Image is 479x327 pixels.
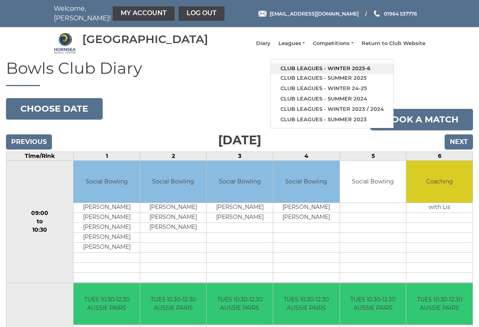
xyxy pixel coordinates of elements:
[270,10,359,16] span: [EMAIL_ADDRESS][DOMAIN_NAME]
[373,10,417,18] a: Phone us 01964 537776
[74,203,140,213] td: [PERSON_NAME]
[258,11,266,17] img: Email
[74,283,140,325] td: TUES 10.30-12.30 AUSSIE PAIRS
[273,213,340,223] td: [PERSON_NAME]
[374,10,380,17] img: Phone us
[273,152,340,161] td: 4
[271,73,394,83] a: Club leagues - Summer 2025
[140,283,207,325] td: TUES 10.30-12.30 AUSSIE PAIRS
[406,152,473,161] td: 6
[140,213,207,223] td: [PERSON_NAME]
[74,152,140,161] td: 1
[82,33,208,45] div: [GEOGRAPHIC_DATA]
[340,152,406,161] td: 5
[140,161,207,203] td: Social Bowling
[270,59,394,128] ul: Leagues
[271,83,394,94] a: Club leagues - Winter 24-25
[445,134,473,150] input: Next
[207,203,273,213] td: [PERSON_NAME]
[271,94,394,104] a: Club leagues - Summer 2024
[271,63,394,74] a: Club leagues - Winter 2025-6
[406,161,473,203] td: Coaching
[273,283,340,325] td: TUES 10.30-12.30 AUSSIE PAIRS
[406,203,473,213] td: with Lis
[313,40,353,47] a: Competitions
[140,223,207,232] td: [PERSON_NAME]
[140,152,207,161] td: 2
[140,203,207,213] td: [PERSON_NAME]
[74,242,140,252] td: [PERSON_NAME]
[54,4,202,23] nav: Welcome, [PERSON_NAME]!
[6,59,473,86] h1: Bowls Club Diary
[207,283,273,325] td: TUES 10.30-12.30 AUSSIE PAIRS
[271,114,394,125] a: Club leagues - Summer 2023
[54,32,76,54] img: Hornsea Bowls Centre
[406,283,473,325] td: TUES 10.30-12.30 AUSSIE PAIRS
[256,40,270,47] a: Diary
[207,161,273,203] td: Social Bowling
[179,6,225,21] a: Log out
[273,161,340,203] td: Social Bowling
[74,213,140,223] td: [PERSON_NAME]
[278,40,305,47] a: Leagues
[74,223,140,232] td: [PERSON_NAME]
[6,152,74,161] td: Time/Rink
[340,283,406,325] td: TUES 10.30-12.30 AUSSIE PAIRS
[273,203,340,213] td: [PERSON_NAME]
[6,134,52,150] input: Previous
[362,40,425,47] a: Return to Club Website
[271,104,394,114] a: Club leagues - Winter 2023 / 2024
[258,10,359,18] a: Email [EMAIL_ADDRESS][DOMAIN_NAME]
[370,109,473,130] a: Book a match
[207,213,273,223] td: [PERSON_NAME]
[207,152,273,161] td: 3
[340,161,406,203] td: Social Bowling
[74,161,140,203] td: Social Bowling
[113,6,175,21] a: My Account
[384,10,417,16] span: 01964 537776
[74,232,140,242] td: [PERSON_NAME]
[6,98,103,120] button: Choose date
[6,161,74,283] td: 09:00 to 10:30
